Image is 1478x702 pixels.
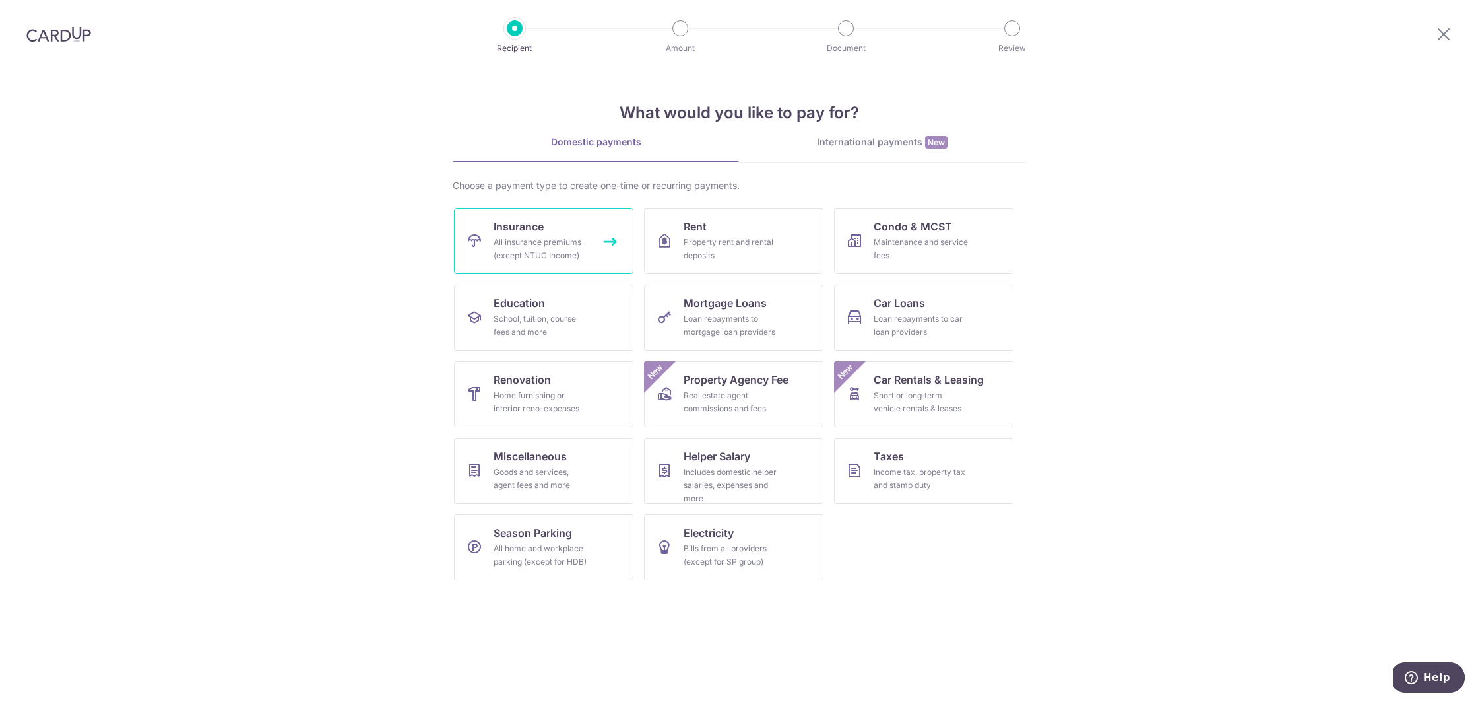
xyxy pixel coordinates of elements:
[874,312,969,339] div: Loan repayments to car loan providers
[835,361,856,383] span: New
[454,208,633,274] a: InsuranceAll insurance premiums (except NTUC Income)
[834,208,1013,274] a: Condo & MCSTMaintenance and service fees
[684,236,779,262] div: Property rent and rental deposits
[874,295,925,311] span: Car Loans
[797,42,895,55] p: Document
[466,42,563,55] p: Recipient
[963,42,1061,55] p: Review
[684,312,779,339] div: Loan repayments to mortgage loan providers
[453,135,739,149] div: Domestic payments
[453,101,1025,125] h4: What would you like to pay for?
[494,542,589,569] div: All home and workplace parking (except for HDB)
[494,312,589,339] div: School, tuition, course fees and more
[874,219,952,234] span: Condo & MCST
[684,372,788,388] span: Property Agency Fee
[644,361,823,427] a: Property Agency FeeReal estate agent commissions and feesNew
[454,514,633,580] a: Season ParkingAll home and workplace parking (except for HDB)
[834,285,1013,351] a: Car LoansLoan repayments to car loan providers
[684,448,750,464] span: Helper Salary
[874,389,969,415] div: Short or long‑term vehicle rentals & leases
[684,389,779,415] div: Real estate agent commissions and fees
[874,466,969,492] div: Income tax, property tax and stamp duty
[684,466,779,505] div: Includes domestic helper salaries, expenses and more
[494,295,545,311] span: Education
[644,514,823,580] a: ElectricityBills from all providers (except for SP group)
[631,42,729,55] p: Amount
[494,219,544,234] span: Insurance
[834,438,1013,504] a: TaxesIncome tax, property tax and stamp duty
[494,525,572,541] span: Season Parking
[684,525,734,541] span: Electricity
[925,136,948,149] span: New
[30,9,57,21] span: Help
[494,236,589,262] div: All insurance premiums (except NTUC Income)
[644,285,823,351] a: Mortgage LoansLoan repayments to mortgage loan providers
[684,542,779,569] div: Bills from all providers (except for SP group)
[494,372,551,388] span: Renovation
[494,389,589,415] div: Home furnishing or interior reno-expenses
[684,295,767,311] span: Mortgage Loans
[684,219,707,234] span: Rent
[494,448,567,464] span: Miscellaneous
[874,236,969,262] div: Maintenance and service fees
[834,361,1013,427] a: Car Rentals & LeasingShort or long‑term vehicle rentals & leasesNew
[454,285,633,351] a: EducationSchool, tuition, course fees and more
[645,361,666,383] span: New
[454,361,633,427] a: RenovationHome furnishing or interior reno-expenses
[874,372,984,388] span: Car Rentals & Leasing
[644,208,823,274] a: RentProperty rent and rental deposits
[644,438,823,504] a: Helper SalaryIncludes domestic helper salaries, expenses and more
[739,135,1025,149] div: International payments
[453,179,1025,192] div: Choose a payment type to create one-time or recurring payments.
[26,26,91,42] img: CardUp
[1393,662,1465,695] iframe: Opens a widget where you can find more information
[874,448,904,464] span: Taxes
[494,466,589,492] div: Goods and services, agent fees and more
[454,438,633,504] a: MiscellaneousGoods and services, agent fees and more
